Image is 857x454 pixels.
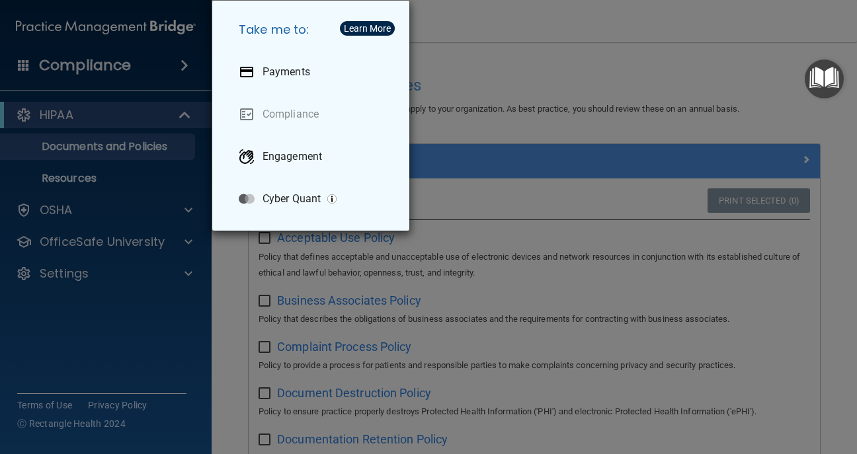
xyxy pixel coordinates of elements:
a: Cyber Quant [228,180,399,217]
button: Open Resource Center [805,59,844,98]
button: Learn More [340,21,395,36]
p: Cyber Quant [263,192,321,206]
a: Engagement [228,138,399,175]
h5: Take me to: [228,11,399,48]
a: Compliance [228,96,399,133]
div: Learn More [344,24,391,33]
a: Payments [228,54,399,91]
p: Engagement [263,150,322,163]
p: Payments [263,65,310,79]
